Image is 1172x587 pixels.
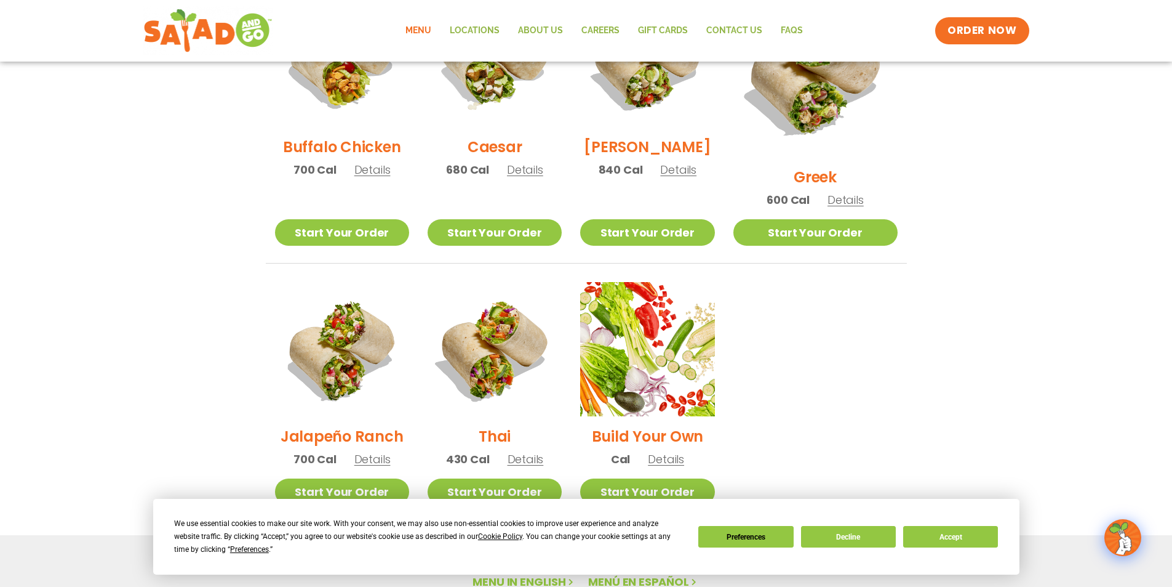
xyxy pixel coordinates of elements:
[293,161,337,178] span: 700 Cal
[611,451,630,468] span: Cal
[827,192,864,208] span: Details
[281,426,404,447] h2: Jalapeño Ranch
[1106,520,1140,555] img: wpChatIcon
[771,17,812,45] a: FAQs
[275,479,409,505] a: Start Your Order
[648,451,684,467] span: Details
[509,17,572,45] a: About Us
[446,161,489,178] span: 680 Cal
[697,17,771,45] a: Contact Us
[580,479,714,505] a: Start Your Order
[935,17,1029,44] a: ORDER NOW
[572,17,629,45] a: Careers
[354,451,391,467] span: Details
[903,526,998,548] button: Accept
[801,526,896,548] button: Decline
[507,162,543,177] span: Details
[584,136,711,158] h2: [PERSON_NAME]
[396,17,440,45] a: Menu
[143,6,273,55] img: new-SAG-logo-768×292
[767,192,810,208] span: 600 Cal
[478,532,522,541] span: Cookie Policy
[592,426,704,447] h2: Build Your Own
[794,166,837,188] h2: Greek
[599,161,643,178] span: 840 Cal
[698,526,793,548] button: Preferences
[733,219,898,246] a: Start Your Order
[283,136,401,158] h2: Buffalo Chicken
[508,451,544,467] span: Details
[446,451,490,468] span: 430 Cal
[293,451,337,468] span: 700 Cal
[174,517,684,556] div: We use essential cookies to make our site work. With your consent, we may also use non-essential ...
[153,499,1019,575] div: Cookie Consent Prompt
[468,136,522,158] h2: Caesar
[479,426,511,447] h2: Thai
[629,17,697,45] a: GIFT CARDS
[230,545,269,554] span: Preferences
[396,17,812,45] nav: Menu
[275,282,409,416] img: Product photo for Jalapeño Ranch Wrap
[947,23,1016,38] span: ORDER NOW
[580,282,714,416] img: Product photo for Build Your Own
[428,219,562,246] a: Start Your Order
[275,219,409,246] a: Start Your Order
[580,219,714,246] a: Start Your Order
[440,17,509,45] a: Locations
[428,282,562,416] img: Product photo for Thai Wrap
[428,479,562,505] a: Start Your Order
[354,162,391,177] span: Details
[660,162,696,177] span: Details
